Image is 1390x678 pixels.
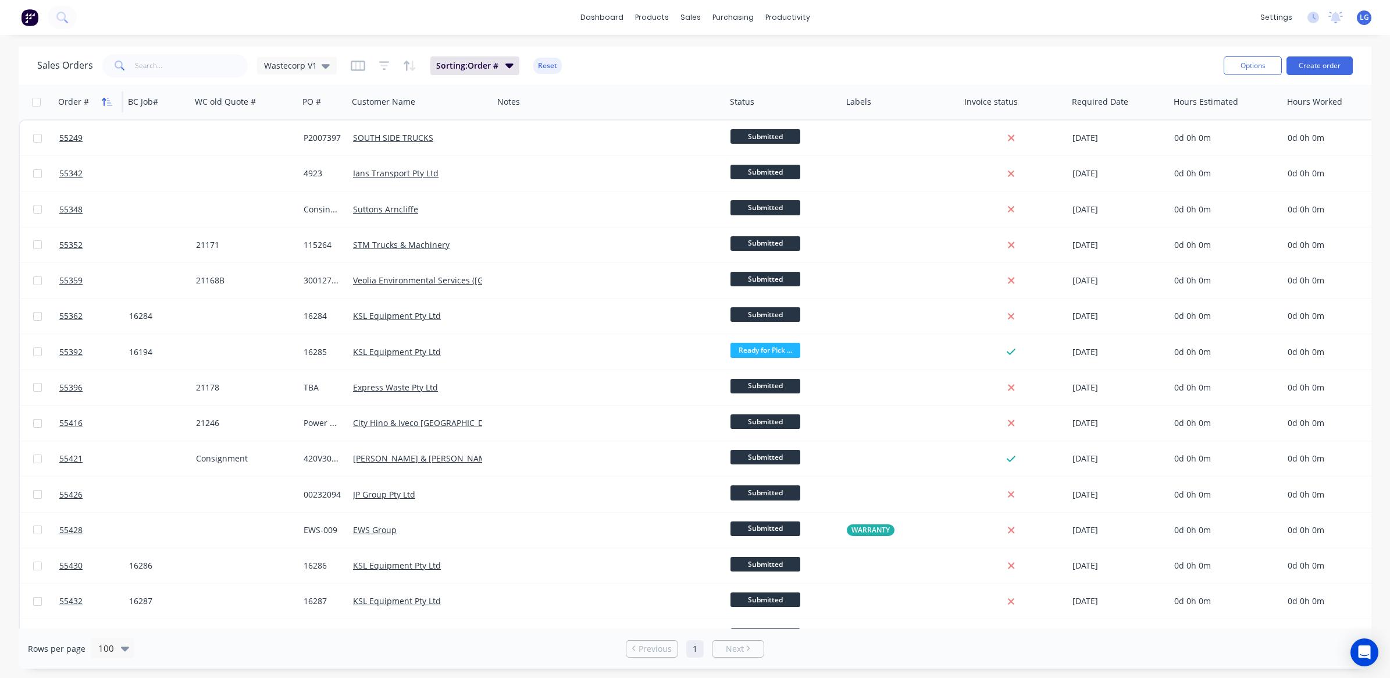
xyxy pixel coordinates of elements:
div: [DATE] [1072,417,1165,429]
div: Hours Estimated [1174,96,1238,108]
span: Submitted [730,129,800,144]
div: 16194 [129,346,184,358]
div: 0d 0h 0m [1174,382,1273,393]
div: 300127971 [304,275,342,286]
div: [DATE] [1072,239,1165,251]
div: [DATE] [1072,168,1165,179]
div: 0d 0h 0m [1174,595,1273,607]
input: Search... [135,54,248,77]
a: 55416 [59,406,129,441]
span: 0d 0h 0m [1288,275,1324,286]
div: 21246 [196,417,290,429]
div: [DATE] [1072,595,1165,607]
div: Required Date [1072,96,1128,108]
div: 0d 0h 0m [1174,275,1273,286]
button: Sorting:Order # [430,56,519,75]
span: Submitted [730,485,800,500]
span: Submitted [730,414,800,429]
a: KSL Equipment Pty Ltd [353,595,441,606]
div: 0d 0h 0m [1174,346,1273,358]
div: [DATE] [1072,132,1165,144]
div: 0d 0h 0m [1174,168,1273,179]
a: 55392 [59,335,129,370]
span: Submitted [730,307,800,322]
div: 4923 [304,168,342,179]
a: 55352 [59,228,129,262]
span: 55426 [59,489,83,500]
span: Submitted [730,200,800,215]
div: [DATE] [1072,346,1165,358]
span: 0d 0h 0m [1288,524,1324,535]
a: KSL Equipment Pty Ltd [353,346,441,357]
div: Order # [58,96,89,108]
a: Express Waste Pty Ltd [353,382,438,393]
a: EWS Group [353,524,397,535]
div: settings [1254,9,1298,26]
a: City Hino & Iveco [GEOGRAPHIC_DATA] [353,417,501,428]
ul: Pagination [621,640,769,658]
span: Sorting: Order # [436,60,498,72]
div: TBA [304,382,342,393]
span: 55430 [59,560,83,571]
a: 55426 [59,477,129,512]
div: 16286 [304,560,342,571]
span: 0d 0h 0m [1288,417,1324,428]
a: 55362 [59,299,129,333]
a: 55249 [59,120,129,155]
a: JP Group Pty Ltd [353,489,415,500]
a: Previous page [626,643,678,655]
span: Submitted [730,592,800,607]
span: LG [1360,12,1369,23]
span: 0d 0h 0m [1288,310,1324,321]
a: KSL Equipment Pty Ltd [353,560,441,571]
h1: Sales Orders [37,60,93,71]
div: Power Waste [304,417,342,429]
span: 0d 0h 0m [1288,453,1324,464]
span: 55432 [59,595,83,607]
span: 55421 [59,453,83,464]
a: 55438 [59,620,129,655]
div: 16285 [304,346,342,358]
span: 55352 [59,239,83,251]
div: 0d 0h 0m [1174,524,1273,536]
div: P2007397 [304,132,342,144]
span: Next [726,643,744,655]
div: 16286 [129,560,184,571]
a: dashboard [575,9,629,26]
a: Ians Transport Pty Ltd [353,168,439,179]
button: Reset [533,58,562,74]
span: 0d 0h 0m [1288,239,1324,250]
span: Submitted [730,236,800,251]
div: EWS-009 [304,524,342,536]
div: [DATE] [1072,524,1165,536]
button: WARRANTY [847,524,894,536]
span: Wastecorp V1 [264,59,317,72]
div: 16284 [304,310,342,322]
span: 0d 0h 0m [1288,168,1324,179]
a: STM Trucks & Machinery [353,239,450,250]
div: Status [730,96,754,108]
span: 0d 0h 0m [1288,346,1324,357]
a: 55428 [59,513,129,548]
button: Create order [1286,56,1353,75]
div: [DATE] [1072,453,1165,464]
span: WARRANTY [851,524,890,536]
div: Labels [846,96,871,108]
a: 55430 [59,548,129,583]
div: 0d 0h 0m [1174,310,1273,322]
div: Invoice status [964,96,1018,108]
div: 0d 0h 0m [1174,453,1273,464]
span: 55428 [59,524,83,536]
div: BC Job# [128,96,158,108]
a: 55421 [59,441,129,476]
div: 00232094 [304,489,342,500]
div: 0d 0h 0m [1174,489,1273,500]
div: 16287 [304,595,342,607]
div: 0d 0h 0m [1174,132,1273,144]
div: 16284 [129,310,184,322]
span: Submitted [730,557,800,571]
span: 0d 0h 0m [1288,204,1324,215]
span: 0d 0h 0m [1288,382,1324,393]
span: Submitted [730,165,800,179]
div: purchasing [707,9,760,26]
